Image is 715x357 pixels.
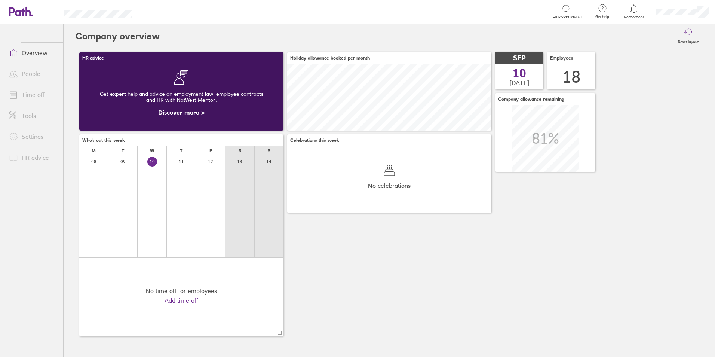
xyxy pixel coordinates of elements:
a: Tools [3,108,63,123]
a: Discover more > [158,109,205,116]
a: Overview [3,45,63,60]
div: S [268,148,270,153]
span: Employee search [553,14,582,19]
div: Search [152,8,171,15]
div: F [209,148,212,153]
a: Settings [3,129,63,144]
a: Add time off [165,297,198,304]
a: Time off [3,87,63,102]
span: HR advice [82,55,104,61]
div: M [92,148,96,153]
span: Company allowance remaining [498,97,564,102]
span: SEP [513,54,526,62]
h2: Company overview [76,24,160,48]
span: No celebrations [368,182,411,189]
span: 10 [513,67,526,79]
span: [DATE] [510,79,529,86]
div: No time off for employees [146,287,217,294]
span: Get help [590,15,614,19]
button: Reset layout [673,24,703,48]
span: Notifications [622,15,646,19]
span: Employees [550,55,573,61]
div: Get expert help and advice on employment law, employee contracts and HR with NatWest Mentor. [85,85,277,109]
div: 18 [562,67,580,86]
span: Celebrations this week [290,138,339,143]
a: Notifications [622,4,646,19]
a: People [3,66,63,81]
div: T [122,148,124,153]
span: Holiday allowance booked per month [290,55,370,61]
div: W [150,148,154,153]
a: HR advice [3,150,63,165]
div: S [239,148,241,153]
span: Who's out this week [82,138,125,143]
div: T [180,148,182,153]
label: Reset layout [673,37,703,44]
